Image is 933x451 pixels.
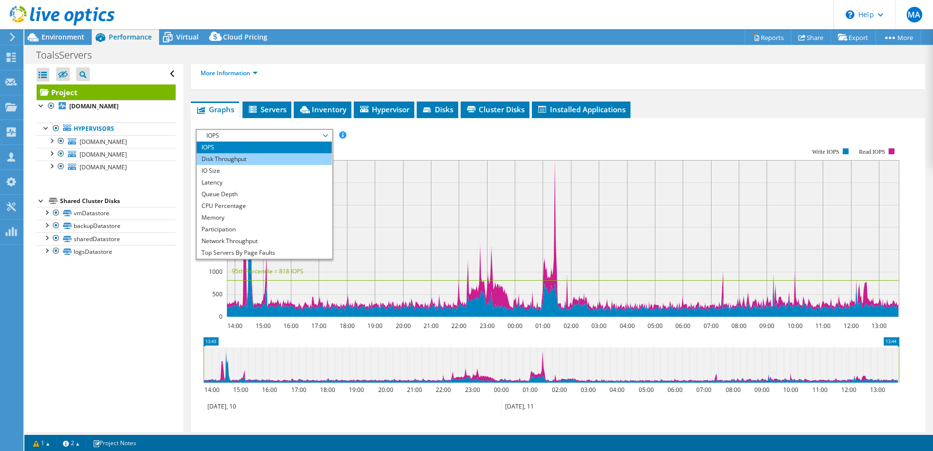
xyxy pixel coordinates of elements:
span: [DOMAIN_NAME] [80,150,127,159]
text: 95th Percentile = 818 IOPS [232,267,304,275]
text: 02:00 [551,386,567,394]
span: Hypervisor [359,104,409,114]
li: Latency [197,177,332,188]
a: backupDatastore [37,220,176,232]
text: 1000 [209,267,223,276]
a: sharedDatastore [37,232,176,245]
li: IOPS [197,142,332,153]
a: Hypervisors [37,123,176,135]
li: Memory [197,212,332,224]
span: [DOMAIN_NAME] [80,163,127,171]
text: 22:00 [451,322,466,330]
text: 20:00 [378,386,393,394]
text: 15:00 [233,386,248,394]
text: 22:00 [435,386,450,394]
li: Disk Throughput [197,153,332,165]
text: 07:00 [696,386,711,394]
a: [DOMAIN_NAME] [37,135,176,148]
text: 21:00 [406,386,422,394]
text: 13:00 [871,322,886,330]
span: [DOMAIN_NAME] [80,138,127,146]
text: 05:00 [638,386,653,394]
b: [DOMAIN_NAME] [69,102,119,110]
text: 02:00 [563,322,578,330]
span: Cluster Disks [466,104,525,114]
text: 08:00 [725,386,740,394]
div: Shared Cluster Disks [60,195,176,207]
li: Queue Depth [197,188,332,200]
text: 07:00 [703,322,718,330]
text: Read IOPS [859,148,885,155]
li: IO Size [197,165,332,177]
text: 15:00 [255,322,270,330]
text: 19:00 [348,386,364,394]
span: Disks [422,104,453,114]
text: 23:00 [465,386,480,394]
h1: ToalsServers [32,50,107,61]
text: 08:00 [731,322,746,330]
text: 01:00 [535,322,550,330]
text: 11:00 [812,386,827,394]
text: 12:00 [843,322,858,330]
span: IOPS [202,130,327,142]
span: Graphs [196,104,234,114]
text: 03:00 [580,386,595,394]
a: More Information [201,69,258,77]
span: Servers [247,104,286,114]
text: 21:00 [423,322,438,330]
text: 18:00 [320,386,335,394]
text: 03:00 [591,322,606,330]
a: Project [37,84,176,100]
text: 10:00 [783,386,798,394]
text: 04:00 [609,386,624,394]
li: Network Throughput [197,235,332,247]
text: 01:00 [522,386,537,394]
span: Installed Applications [537,104,626,114]
text: 00:00 [493,386,508,394]
text: 17:00 [291,386,306,394]
a: vmDatastore [37,207,176,220]
a: logsDatastore [37,245,176,258]
text: 06:00 [667,386,682,394]
text: 10:00 [787,322,802,330]
a: Share [791,30,831,45]
text: 500 [212,290,223,298]
a: Project Notes [86,437,143,449]
a: Export [831,30,876,45]
text: 09:00 [754,386,769,394]
span: Inventory [299,104,346,114]
li: Top Servers By Page Faults [197,247,332,259]
text: 23:00 [479,322,494,330]
a: More [875,30,921,45]
span: Virtual [176,32,199,41]
text: 20:00 [395,322,410,330]
text: 16:00 [283,322,298,330]
text: 00:00 [507,322,522,330]
li: Participation [197,224,332,235]
text: 13:00 [870,386,885,394]
text: 04:00 [619,322,634,330]
a: Reports [745,30,791,45]
span: MA [907,7,922,22]
text: 0 [219,312,223,321]
text: 06:00 [675,322,690,330]
svg: \n [846,10,854,19]
text: 14:00 [227,322,242,330]
text: 19:00 [367,322,382,330]
a: [DOMAIN_NAME] [37,100,176,113]
text: 05:00 [647,322,662,330]
span: Cloud Pricing [223,32,267,41]
li: CPU Percentage [197,200,332,212]
text: 12:00 [841,386,856,394]
a: 2 [56,437,86,449]
text: Write IOPS [812,148,839,155]
a: 1 [26,437,57,449]
text: 09:00 [759,322,774,330]
a: [DOMAIN_NAME] [37,148,176,161]
text: 17:00 [311,322,326,330]
text: 14:00 [204,386,219,394]
text: 18:00 [339,322,354,330]
span: Performance [109,32,152,41]
text: 16:00 [262,386,277,394]
span: Environment [41,32,84,41]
